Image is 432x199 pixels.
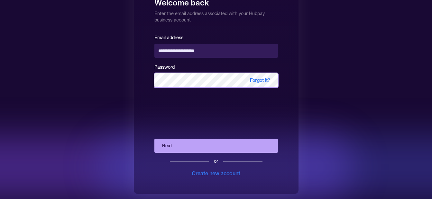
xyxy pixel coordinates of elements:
button: Next [154,139,278,153]
p: Enter the email address associated with your Hubpay business account [154,8,278,23]
label: Password [154,64,175,70]
span: Forgot it? [242,73,278,87]
div: or [214,158,218,164]
label: Email address [154,35,183,40]
div: Create new account [192,169,240,177]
